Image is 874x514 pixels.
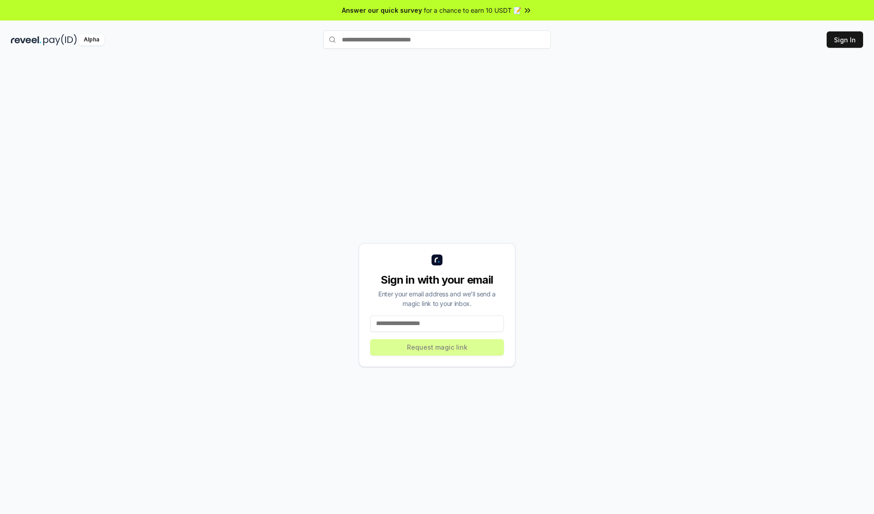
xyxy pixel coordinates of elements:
div: Alpha [79,34,104,46]
img: pay_id [43,34,77,46]
span: for a chance to earn 10 USDT 📝 [424,5,521,15]
span: Answer our quick survey [342,5,422,15]
div: Enter your email address and we’ll send a magic link to your inbox. [370,289,504,308]
button: Sign In [827,31,863,48]
div: Sign in with your email [370,273,504,287]
img: reveel_dark [11,34,41,46]
img: logo_small [432,254,442,265]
